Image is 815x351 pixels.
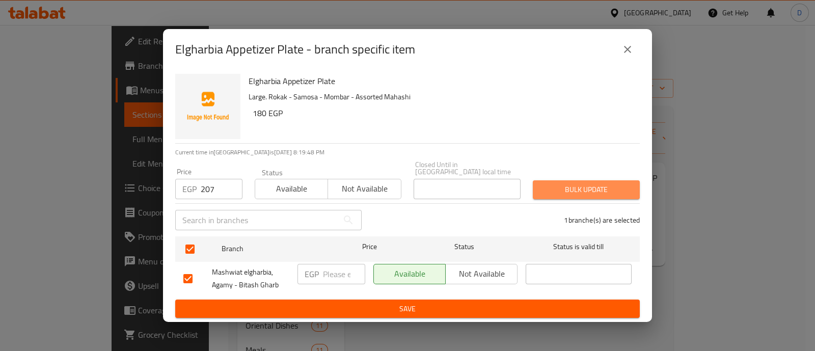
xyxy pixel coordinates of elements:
[182,183,197,195] p: EGP
[222,242,328,255] span: Branch
[450,266,513,281] span: Not available
[526,240,632,253] span: Status is valid till
[332,181,397,196] span: Not available
[259,181,324,196] span: Available
[183,303,632,315] span: Save
[175,300,640,318] button: Save
[175,148,640,157] p: Current time in [GEOGRAPHIC_DATA] is [DATE] 8:19:48 PM
[175,41,415,58] h2: Elgharbia Appetizer Plate - branch specific item
[373,264,446,284] button: Available
[336,240,403,253] span: Price
[328,179,401,199] button: Not available
[305,268,319,280] p: EGP
[615,37,640,62] button: close
[255,179,328,199] button: Available
[564,215,640,225] p: 1 branche(s) are selected
[249,74,632,88] h6: Elgharbia Appetizer Plate
[249,91,632,103] p: Large. Rokak - Samosa - Mombar - Assorted Mahashi
[378,266,442,281] span: Available
[175,210,338,230] input: Search in branches
[175,74,240,139] img: Elgharbia Appetizer Plate
[541,183,632,196] span: Bulk update
[445,264,518,284] button: Not available
[412,240,518,253] span: Status
[533,180,640,199] button: Bulk update
[212,266,289,291] span: Mashwiat elgharbia, Agamy - Bitash Gharb
[323,264,365,284] input: Please enter price
[253,106,632,120] h6: 180 EGP
[201,179,242,199] input: Please enter price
